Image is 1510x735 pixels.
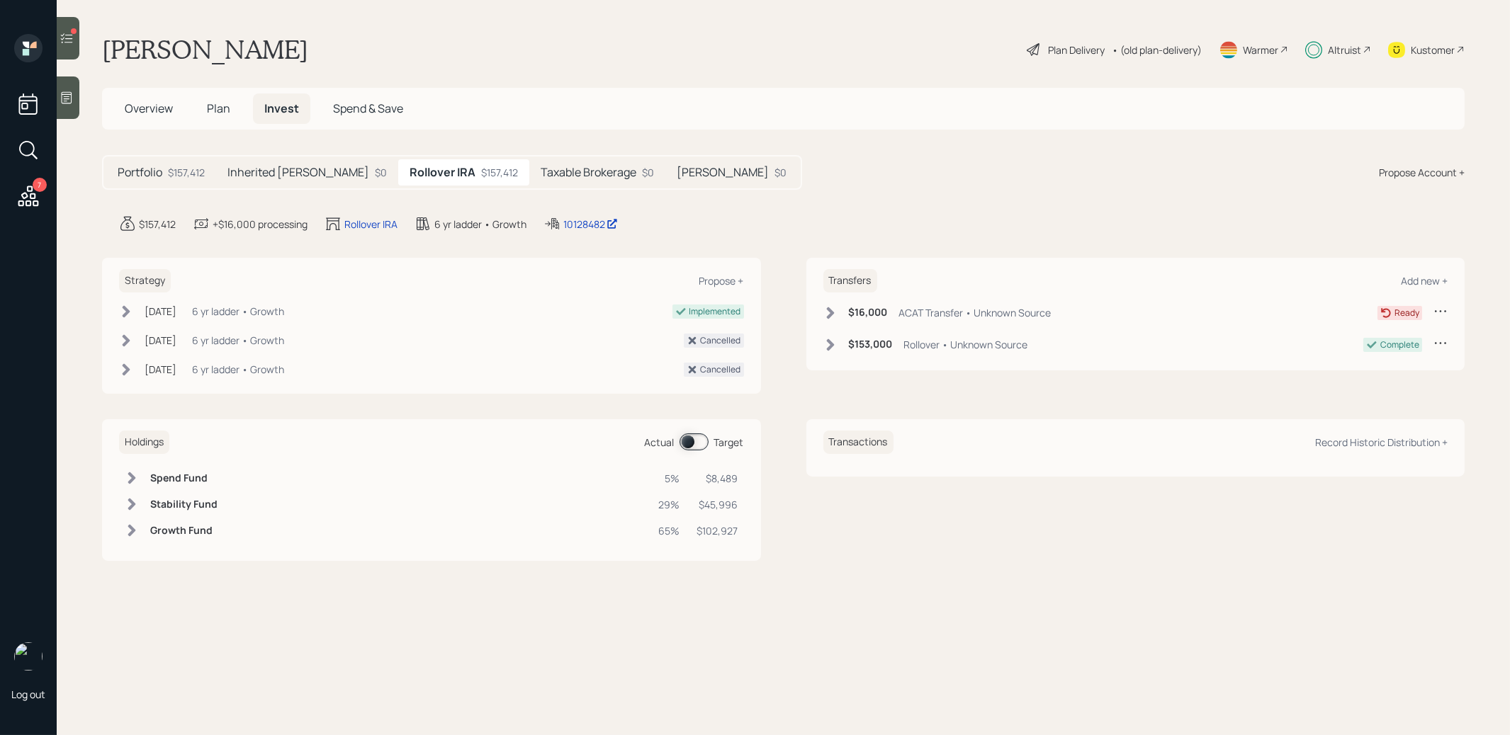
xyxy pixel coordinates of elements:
[645,435,675,450] div: Actual
[119,269,171,292] h6: Strategy
[904,337,1028,352] div: Rollover • Unknown Source
[14,642,43,671] img: treva-nostdahl-headshot.png
[899,305,1052,320] div: ACAT Transfer • Unknown Source
[1328,42,1361,57] div: Altruist
[849,307,888,319] h6: $16,000
[1395,307,1419,319] div: Ready
[227,166,369,179] h5: Inherited [PERSON_NAME]
[1048,42,1105,57] div: Plan Delivery
[192,333,284,348] div: 6 yr ladder • Growth
[150,472,218,484] h6: Spend Fund
[774,165,787,180] div: $0
[1401,274,1448,287] div: Add new +
[145,362,176,377] div: [DATE]
[823,431,894,454] h6: Transactions
[677,166,769,179] h5: [PERSON_NAME]
[125,101,173,116] span: Overview
[333,101,403,116] span: Spend & Save
[264,101,299,116] span: Invest
[1112,42,1202,57] div: • (old plan-delivery)
[849,338,893,351] h6: $153,000
[697,497,738,512] div: $45,996
[434,217,526,232] div: 6 yr ladder • Growth
[1243,42,1278,57] div: Warmer
[699,274,744,287] div: Propose +
[33,178,47,192] div: 7
[192,362,284,377] div: 6 yr ladder • Growth
[344,217,398,232] div: Rollover IRA
[541,166,636,179] h5: Taxable Brokerage
[192,304,284,319] div: 6 yr ladder • Growth
[823,269,877,292] h6: Transfers
[689,305,741,318] div: Implemented
[102,34,308,65] h1: [PERSON_NAME]
[119,431,169,454] h6: Holdings
[714,435,744,450] div: Target
[207,101,230,116] span: Plan
[1315,435,1448,449] div: Record Historic Distribution +
[642,165,654,180] div: $0
[701,363,741,376] div: Cancelled
[213,217,308,232] div: +$16,000 processing
[1379,165,1465,180] div: Propose Account +
[659,497,680,512] div: 29%
[1411,42,1455,57] div: Kustomer
[145,304,176,319] div: [DATE]
[410,166,475,179] h5: Rollover IRA
[168,165,205,180] div: $157,412
[563,217,618,232] div: 10128482
[118,166,162,179] h5: Portfolio
[150,525,218,537] h6: Growth Fund
[481,165,518,180] div: $157,412
[697,523,738,538] div: $102,927
[11,688,45,701] div: Log out
[697,471,738,486] div: $8,489
[659,523,680,538] div: 65%
[150,498,218,511] h6: Stability Fund
[145,333,176,348] div: [DATE]
[659,471,680,486] div: 5%
[139,217,176,232] div: $157,412
[375,165,387,180] div: $0
[1380,338,1419,351] div: Complete
[701,334,741,347] div: Cancelled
